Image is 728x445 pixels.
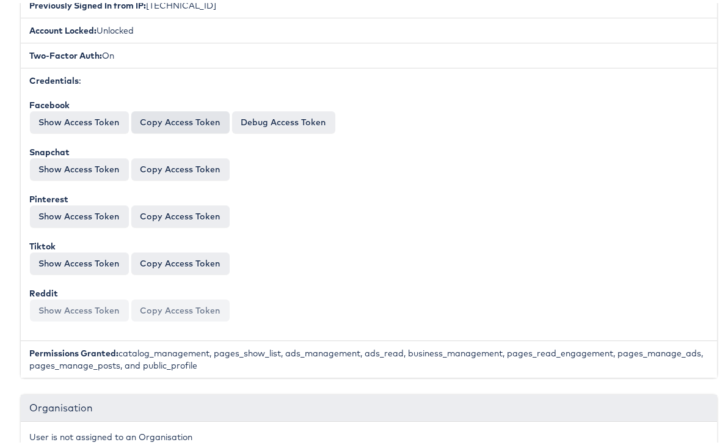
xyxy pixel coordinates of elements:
[131,202,230,224] button: Copy Access Token
[232,108,335,130] a: Debug Access Token
[21,40,717,65] li: On
[131,296,230,318] button: Copy Access Token
[30,97,70,108] b: Facebook
[30,22,97,33] b: Account Locked:
[30,191,69,202] b: Pinterest
[30,108,129,130] button: Show Access Token
[21,392,717,419] div: Organisation
[30,345,119,356] b: Permissions Granted:
[30,47,103,58] b: Two-Factor Auth:
[30,249,129,271] button: Show Access Token
[30,428,708,440] p: User is not assigned to an Organisation
[30,238,56,249] b: Tiktok
[30,144,70,155] b: Snapchat
[30,202,129,224] button: Show Access Token
[131,108,230,130] button: Copy Access Token
[21,337,717,375] li: catalog_management, pages_show_list, ads_management, ads_read, business_management, pages_read_en...
[30,285,59,296] b: Reddit
[131,249,230,271] button: Copy Access Token
[30,155,129,177] button: Show Access Token
[30,296,129,318] button: Show Access Token
[21,65,717,338] li: :
[21,15,717,40] li: Unlocked
[131,155,230,177] button: Copy Access Token
[30,72,79,83] b: Credentials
